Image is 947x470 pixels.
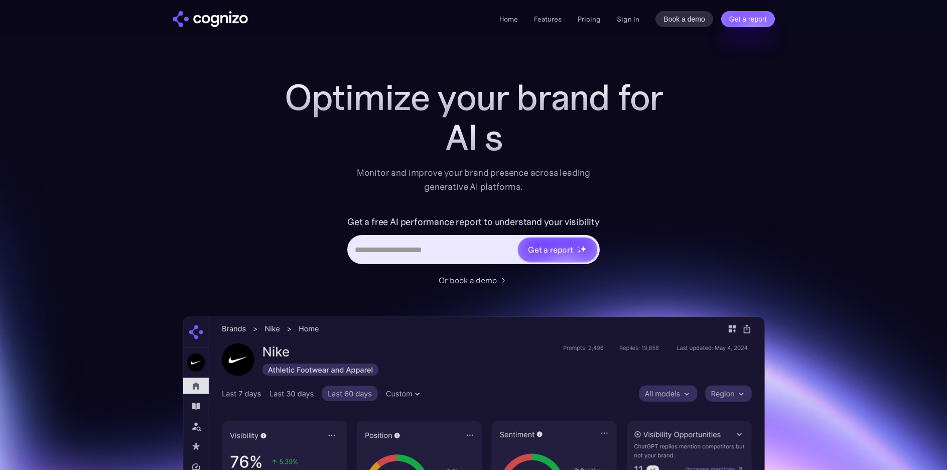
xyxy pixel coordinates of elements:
[617,13,639,25] a: Sign in
[350,166,597,194] div: Monitor and improve your brand presence across leading generative AI platforms.
[173,11,248,27] a: home
[273,77,674,117] h1: Optimize your brand for
[578,246,579,248] img: star
[517,237,598,263] a: Get a reportstarstarstar
[347,214,600,230] label: Get a free AI performance report to understand your visibility
[173,11,248,27] img: cognizo logo
[499,15,518,24] a: Home
[721,11,775,27] a: Get a report
[439,274,497,286] div: Or book a demo
[534,15,562,24] a: Features
[578,15,601,24] a: Pricing
[347,214,600,269] form: Hero URL Input Form
[655,11,713,27] a: Book a demo
[528,244,573,256] div: Get a report
[439,274,509,286] a: Or book a demo
[273,117,674,158] div: AI s
[578,250,581,253] img: star
[580,246,587,252] img: star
